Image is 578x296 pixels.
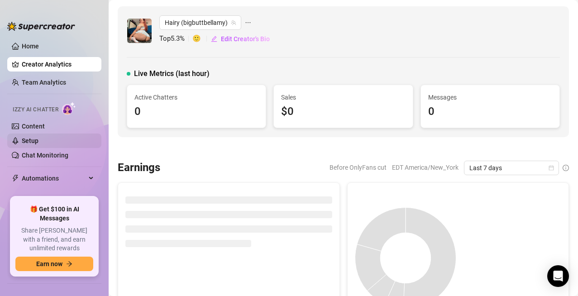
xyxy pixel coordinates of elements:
[211,36,217,42] span: edit
[15,226,93,253] span: Share [PERSON_NAME] with a friend, and earn unlimited rewards
[22,57,94,72] a: Creator Analytics
[15,205,93,223] span: 🎁 Get $100 in AI Messages
[245,15,251,30] span: ellipsis
[22,79,66,86] a: Team Analytics
[165,16,236,29] span: Hairy (bigbuttbellamy)
[392,161,459,174] span: EDT America/New_York
[281,103,405,120] div: $0
[330,161,387,174] span: Before OnlyFans cut
[22,171,86,186] span: Automations
[549,165,554,171] span: calendar
[428,103,552,120] div: 0
[231,20,236,25] span: team
[221,35,270,43] span: Edit Creator's Bio
[22,123,45,130] a: Content
[563,165,569,171] span: info-circle
[62,102,76,115] img: AI Chatter
[134,68,210,79] span: Live Metrics (last hour)
[192,33,210,44] span: 🙂
[12,175,19,182] span: thunderbolt
[22,137,38,144] a: Setup
[36,260,62,267] span: Earn now
[134,103,258,120] div: 0
[127,19,152,43] img: Hairy
[22,152,68,159] a: Chat Monitoring
[22,43,39,50] a: Home
[210,32,270,46] button: Edit Creator's Bio
[22,189,86,204] span: Chat Copilot
[428,92,552,102] span: Messages
[7,22,75,31] img: logo-BBDzfeDw.svg
[159,33,192,44] span: Top 5.3 %
[281,92,405,102] span: Sales
[66,261,72,267] span: arrow-right
[134,92,258,102] span: Active Chatters
[13,105,58,114] span: Izzy AI Chatter
[547,265,569,287] div: Open Intercom Messenger
[469,161,554,175] span: Last 7 days
[15,257,93,271] button: Earn nowarrow-right
[118,161,160,175] h3: Earnings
